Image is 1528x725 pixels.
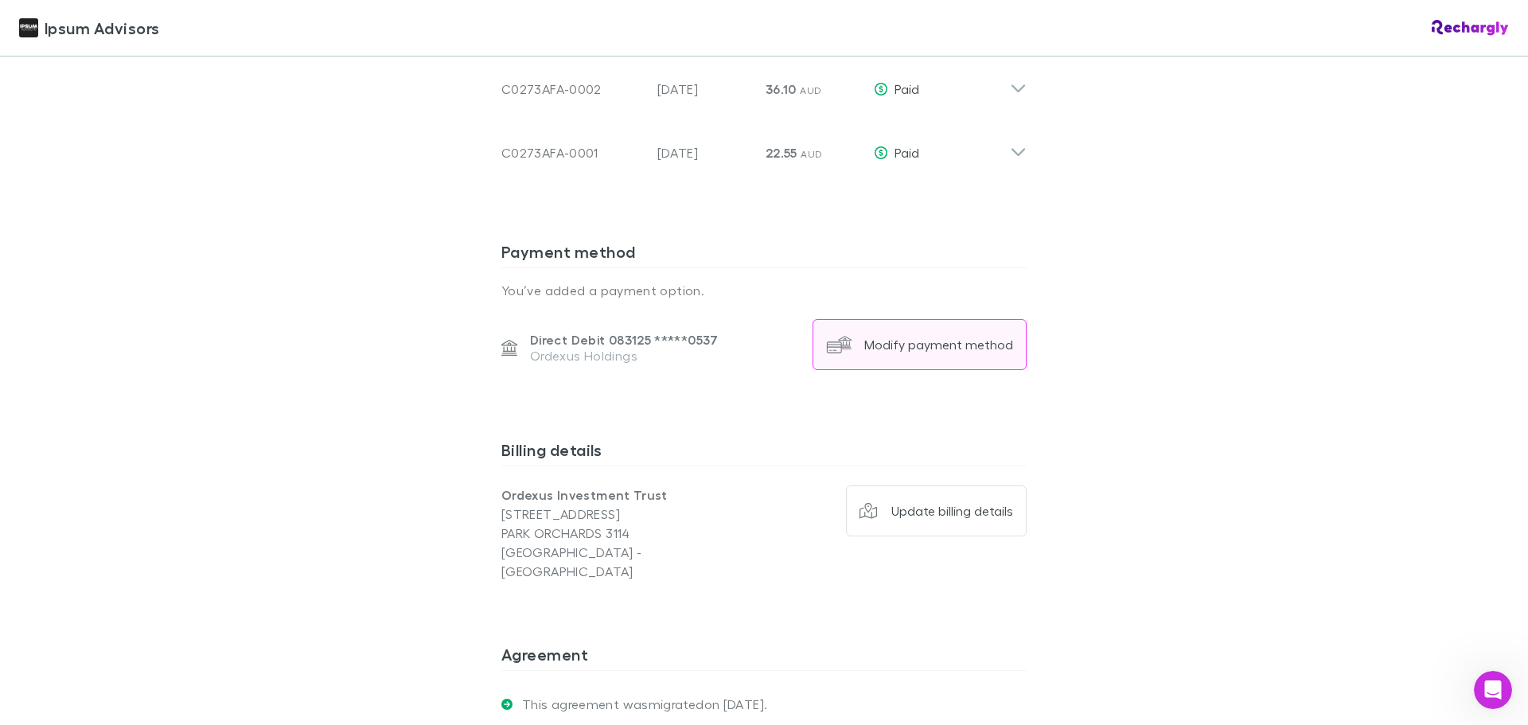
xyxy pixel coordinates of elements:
[657,143,753,162] p: [DATE]
[801,148,822,160] span: AUD
[813,319,1027,370] button: Modify payment method
[19,18,38,37] img: Ipsum Advisors's Logo
[826,332,852,357] img: Modify payment method's Logo
[530,332,719,348] p: Direct Debit 083125 ***** 0537
[766,81,797,97] span: 36.10
[1432,20,1509,36] img: Rechargly Logo
[489,115,1039,178] div: C0273AFA-0001[DATE]22.55 AUDPaid
[501,524,764,543] p: PARK ORCHARDS 3114
[501,80,645,99] div: C0273AFA-0002
[891,503,1013,519] div: Update billing details
[501,543,764,581] p: [GEOGRAPHIC_DATA] - [GEOGRAPHIC_DATA]
[45,16,159,40] span: Ipsum Advisors
[501,281,1027,300] p: You’ve added a payment option.
[489,51,1039,115] div: C0273AFA-0002[DATE]36.10 AUDPaid
[895,81,919,96] span: Paid
[501,242,1027,267] h3: Payment method
[501,440,1027,466] h3: Billing details
[1474,671,1512,709] iframe: Intercom live chat
[895,145,919,160] span: Paid
[846,485,1027,536] button: Update billing details
[513,696,767,712] p: This agreement was migrated on [DATE] .
[501,143,645,162] div: C0273AFA-0001
[864,337,1013,353] div: Modify payment method
[501,645,1027,670] h3: Agreement
[657,80,753,99] p: [DATE]
[766,145,797,161] span: 22.55
[501,485,764,505] p: Ordexus Investment Trust
[501,505,764,524] p: [STREET_ADDRESS]
[530,348,719,364] p: Ordexus Holdings
[800,84,821,96] span: AUD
